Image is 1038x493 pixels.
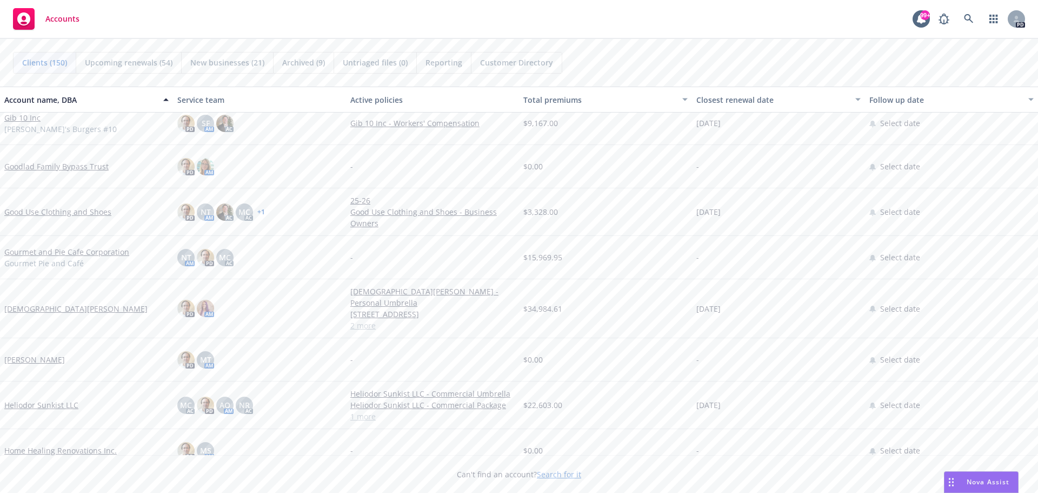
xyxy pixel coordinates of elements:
[350,411,515,422] a: 1 more
[692,87,865,113] button: Closest renewal date
[350,286,515,308] a: [DEMOGRAPHIC_DATA][PERSON_NAME] - Personal Umbrella
[4,123,117,135] span: [PERSON_NAME]'s Burgers #10
[350,195,515,206] a: 25-26
[219,252,231,263] span: MC
[4,161,109,172] a: Goodlad Family Bypass Trust
[197,158,214,175] img: photo
[350,354,353,365] span: -
[523,445,543,456] span: $0.00
[201,206,211,218] span: NT
[4,206,111,218] a: Good Use Clothing and Shoes
[202,117,210,129] span: SF
[696,303,721,314] span: [DATE]
[197,397,214,414] img: photo
[880,354,920,365] span: Select date
[350,94,515,106] div: Active policies
[350,388,515,399] a: Heliodor Sunkist LLC - Commercial Umbrella
[350,252,353,263] span: -
[696,161,699,172] span: -
[880,117,920,129] span: Select date
[880,206,920,218] span: Select date
[4,303,148,314] a: [DEMOGRAPHIC_DATA][PERSON_NAME]
[958,8,980,30] a: Search
[22,57,67,68] span: Clients (150)
[523,117,558,129] span: $9,167.00
[523,399,562,411] span: $22,603.00
[983,8,1004,30] a: Switch app
[181,252,191,263] span: NT
[696,94,849,106] div: Closest renewal date
[177,158,195,175] img: photo
[282,57,325,68] span: Archived (9)
[219,399,230,411] span: AO
[4,112,41,123] a: Gib 10 Inc
[350,161,353,172] span: -
[350,308,515,320] a: [STREET_ADDRESS]
[350,445,353,456] span: -
[537,469,581,479] a: Search for it
[696,117,721,129] span: [DATE]
[4,445,117,456] a: Home Healing Renovations Inc.
[696,399,721,411] span: [DATE]
[880,399,920,411] span: Select date
[696,206,721,218] span: [DATE]
[346,87,519,113] button: Active policies
[177,203,195,221] img: photo
[177,442,195,459] img: photo
[425,57,462,68] span: Reporting
[197,300,214,317] img: photo
[350,117,515,129] a: Gib 10 Inc - Workers' Compensation
[45,15,79,23] span: Accounts
[177,115,195,132] img: photo
[180,399,192,411] span: MC
[4,246,129,258] a: Gourmet and Pie Cafe Corporation
[696,354,699,365] span: -
[350,399,515,411] a: Heliodor Sunkist LLC - Commercial Package
[257,209,265,215] a: + 1
[4,399,78,411] a: Heliodor Sunkist LLC
[523,303,562,314] span: $34,984.61
[880,445,920,456] span: Select date
[523,206,558,218] span: $3,328.00
[216,203,234,221] img: photo
[4,354,65,365] a: [PERSON_NAME]
[519,87,692,113] button: Total premiums
[944,471,1019,493] button: Nova Assist
[4,94,157,106] div: Account name, DBA
[880,161,920,172] span: Select date
[944,472,958,492] div: Drag to move
[173,87,346,113] button: Service team
[920,10,930,20] div: 99+
[197,249,214,266] img: photo
[457,469,581,480] span: Can't find an account?
[696,445,699,456] span: -
[200,445,211,456] span: MS
[177,300,195,317] img: photo
[523,252,562,263] span: $15,969.95
[865,87,1038,113] button: Follow up date
[85,57,172,68] span: Upcoming renewals (54)
[696,252,699,263] span: -
[4,258,84,269] span: Gourmet Pie and Café
[343,57,408,68] span: Untriaged files (0)
[238,206,250,218] span: MC
[480,57,553,68] span: Customer Directory
[9,4,84,34] a: Accounts
[933,8,955,30] a: Report a Bug
[880,252,920,263] span: Select date
[523,94,676,106] div: Total premiums
[177,351,195,369] img: photo
[239,399,250,411] span: NR
[967,477,1009,487] span: Nova Assist
[350,206,515,229] a: Good Use Clothing and Shoes - Business Owners
[880,303,920,314] span: Select date
[200,354,211,365] span: MT
[350,320,515,331] a: 2 more
[177,94,342,106] div: Service team
[216,115,234,132] img: photo
[523,354,543,365] span: $0.00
